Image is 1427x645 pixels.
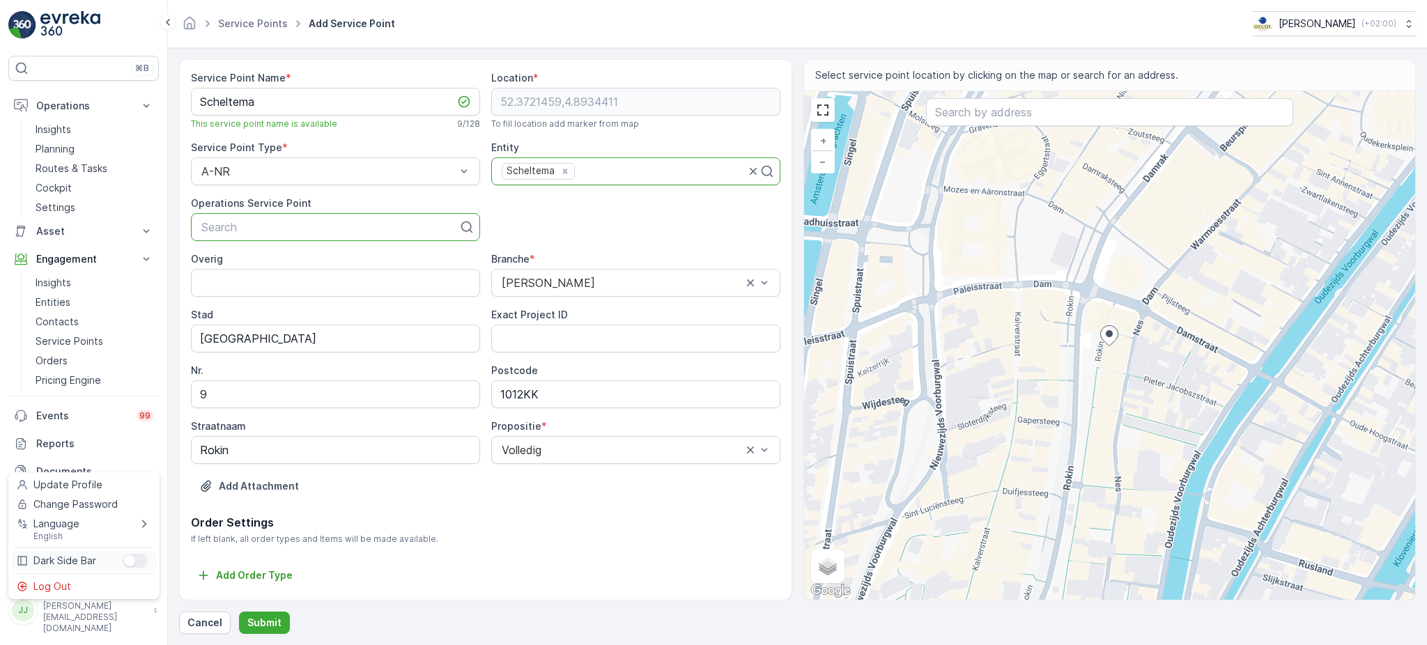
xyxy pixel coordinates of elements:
[926,98,1293,126] input: Search by address
[40,11,100,39] img: logo_light-DOdMpM7g.png
[36,162,107,176] p: Routes & Tasks
[8,586,159,634] button: JJ[PERSON_NAME][PERSON_NAME][EMAIL_ADDRESS][DOMAIN_NAME]
[191,309,213,320] label: Stad
[491,141,519,153] label: Entity
[36,354,68,368] p: Orders
[491,72,533,84] label: Location
[36,295,70,309] p: Entities
[247,616,281,630] p: Submit
[8,92,159,120] button: Operations
[491,364,538,376] label: Postcode
[191,197,311,209] label: Operations Service Point
[1362,18,1396,29] p: ( +02:00 )
[491,309,568,320] label: Exact Project ID
[187,616,222,630] p: Cancel
[179,612,231,634] button: Cancel
[36,201,75,215] p: Settings
[820,134,826,146] span: +
[33,580,71,593] span: Log Out
[815,68,1178,82] span: Select service point location by clicking on the map or search for an address.
[191,253,223,265] label: Overig
[491,118,639,130] span: To fill location add marker from map
[36,315,79,329] p: Contacts
[12,599,34,621] div: JJ
[8,11,36,39] img: logo
[30,159,159,178] a: Routes & Tasks
[36,334,103,348] p: Service Points
[33,531,79,542] span: English
[8,472,160,599] ul: Menu
[8,458,159,485] a: Documents
[191,118,337,130] span: This service point name is available
[491,420,541,432] label: Propositie
[30,332,159,351] a: Service Points
[219,479,299,493] p: Add Attachment
[43,600,146,634] p: [PERSON_NAME][EMAIL_ADDRESS][DOMAIN_NAME]
[812,130,833,151] a: Zoom In
[36,409,128,423] p: Events
[8,217,159,245] button: Asset
[30,198,159,217] a: Settings
[216,568,293,582] p: Add Order Type
[218,17,288,29] a: Service Points
[8,245,159,273] button: Engagement
[239,612,290,634] button: Submit
[36,276,71,290] p: Insights
[557,165,573,178] div: Remove Scheltema
[30,120,159,139] a: Insights
[306,17,398,31] span: Add Service Point
[36,437,153,451] p: Reports
[812,100,833,121] a: View Fullscreen
[457,118,480,130] p: 9 / 128
[36,123,71,137] p: Insights
[191,141,282,153] label: Service Point Type
[30,312,159,332] a: Contacts
[30,293,159,312] a: Entities
[191,567,298,584] button: Add Order Type
[8,402,159,430] a: Events99
[819,155,826,167] span: −
[808,582,854,600] img: Google
[191,534,780,545] span: If left blank, all order types and Items will be made available.
[30,139,159,159] a: Planning
[36,465,153,479] p: Documents
[812,151,833,172] a: Zoom Out
[491,253,530,265] label: Branche
[36,252,131,266] p: Engagement
[33,517,79,531] span: Language
[30,178,159,198] a: Cockpit
[8,430,159,458] a: Reports
[33,554,96,568] span: Dark Side Bar
[812,551,843,582] a: Layers
[1253,11,1416,36] button: [PERSON_NAME](+02:00)
[135,63,149,74] p: ⌘B
[191,420,246,432] label: Straatnaam
[30,351,159,371] a: Orders
[30,273,159,293] a: Insights
[502,164,557,178] div: Scheltema
[33,497,118,511] span: Change Password
[201,219,458,235] p: Search
[33,478,102,492] span: Update Profile
[36,373,101,387] p: Pricing Engine
[30,371,159,390] a: Pricing Engine
[139,410,151,421] p: 99
[1279,17,1356,31] p: [PERSON_NAME]
[36,142,75,156] p: Planning
[36,99,131,113] p: Operations
[191,72,286,84] label: Service Point Name
[191,475,307,497] button: Upload File
[182,21,197,33] a: Homepage
[191,364,203,376] label: Nr.
[36,181,72,195] p: Cockpit
[1253,16,1273,31] img: basis-logo_rgb2x.png
[36,224,131,238] p: Asset
[191,514,780,531] p: Order Settings
[808,582,854,600] a: Open this area in Google Maps (opens a new window)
